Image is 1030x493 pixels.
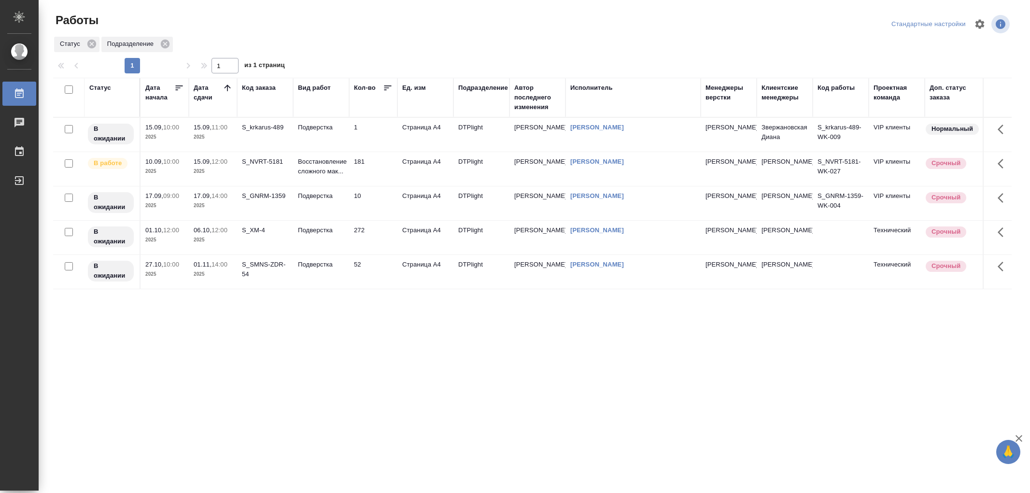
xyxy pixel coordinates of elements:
[101,37,173,52] div: Подразделение
[87,123,135,145] div: Исполнитель назначен, приступать к работе пока рано
[298,225,344,235] p: Подверстка
[762,83,808,102] div: Клиентские менеджеры
[397,186,453,220] td: Страница А4
[931,193,960,202] p: Срочный
[869,186,925,220] td: VIP клиенты
[570,192,624,199] a: [PERSON_NAME]
[813,152,869,186] td: S_NVRT-5181-WK-027
[194,158,212,165] p: 15.09,
[212,261,227,268] p: 14:00
[874,83,920,102] div: Проектная команда
[298,83,331,93] div: Вид работ
[869,152,925,186] td: VIP клиенты
[397,221,453,254] td: Страница А4
[397,152,453,186] td: Страница А4
[570,158,624,165] a: [PERSON_NAME]
[89,83,111,93] div: Статус
[458,83,508,93] div: Подразделение
[354,83,376,93] div: Кол-во
[242,260,288,279] div: S_SMNS-ZDR-54
[163,124,179,131] p: 10:00
[509,186,565,220] td: [PERSON_NAME]
[298,157,344,176] p: Восстановление сложного мак...
[757,255,813,289] td: [PERSON_NAME]
[94,124,128,143] p: В ожидании
[757,186,813,220] td: [PERSON_NAME]
[87,225,135,248] div: Исполнитель назначен, приступать к работе пока рано
[145,124,163,131] p: 15.09,
[1000,442,1016,462] span: 🙏
[145,132,184,142] p: 2025
[705,225,752,235] p: [PERSON_NAME]
[145,261,163,268] p: 27.10,
[298,260,344,269] p: Подверстка
[298,191,344,201] p: Подверстка
[145,201,184,211] p: 2025
[298,123,344,132] p: Подверстка
[757,221,813,254] td: [PERSON_NAME]
[869,255,925,289] td: Технический
[453,255,509,289] td: DTPlight
[212,226,227,234] p: 12:00
[397,118,453,152] td: Страница А4
[194,235,232,245] p: 2025
[54,37,99,52] div: Статус
[453,221,509,254] td: DTPlight
[60,39,84,49] p: Статус
[94,227,128,246] p: В ожидании
[509,118,565,152] td: [PERSON_NAME]
[813,186,869,220] td: S_GNRM-1359-WK-004
[705,123,752,132] p: [PERSON_NAME]
[349,152,397,186] td: 181
[194,132,232,142] p: 2025
[212,192,227,199] p: 14:00
[242,123,288,132] div: S_krkarus-489
[402,83,426,93] div: Ед. изм
[570,261,624,268] a: [PERSON_NAME]
[194,167,232,176] p: 2025
[242,83,276,93] div: Код заказа
[931,261,960,271] p: Срочный
[757,118,813,152] td: Звержановская Диана
[163,192,179,199] p: 09:00
[145,226,163,234] p: 01.10,
[145,192,163,199] p: 17.09,
[889,17,968,32] div: split button
[453,152,509,186] td: DTPlight
[349,118,397,152] td: 1
[514,83,561,112] div: Автор последнего изменения
[145,235,184,245] p: 2025
[757,152,813,186] td: [PERSON_NAME]
[813,118,869,152] td: S_krkarus-489-WK-009
[869,118,925,152] td: VIP клиенты
[705,260,752,269] p: [PERSON_NAME]
[242,225,288,235] div: S_XM-4
[570,226,624,234] a: [PERSON_NAME]
[163,158,179,165] p: 10:00
[705,83,752,102] div: Менеджеры верстки
[87,157,135,170] div: Исполнитель выполняет работу
[570,83,613,93] div: Исполнитель
[453,118,509,152] td: DTPlight
[992,255,1015,278] button: Здесь прячутся важные кнопки
[212,158,227,165] p: 12:00
[349,186,397,220] td: 10
[163,226,179,234] p: 12:00
[194,269,232,279] p: 2025
[145,83,174,102] div: Дата начала
[349,221,397,254] td: 272
[87,191,135,214] div: Исполнитель назначен, приступать к работе пока рано
[212,124,227,131] p: 11:00
[194,192,212,199] p: 17.09,
[194,261,212,268] p: 01.11,
[194,124,212,131] p: 15.09,
[992,186,1015,210] button: Здесь прячутся важные кнопки
[705,191,752,201] p: [PERSON_NAME]
[992,152,1015,175] button: Здесь прячутся важные кнопки
[397,255,453,289] td: Страница А4
[107,39,157,49] p: Подразделение
[145,158,163,165] p: 10.09,
[509,255,565,289] td: [PERSON_NAME]
[349,255,397,289] td: 52
[931,124,973,134] p: Нормальный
